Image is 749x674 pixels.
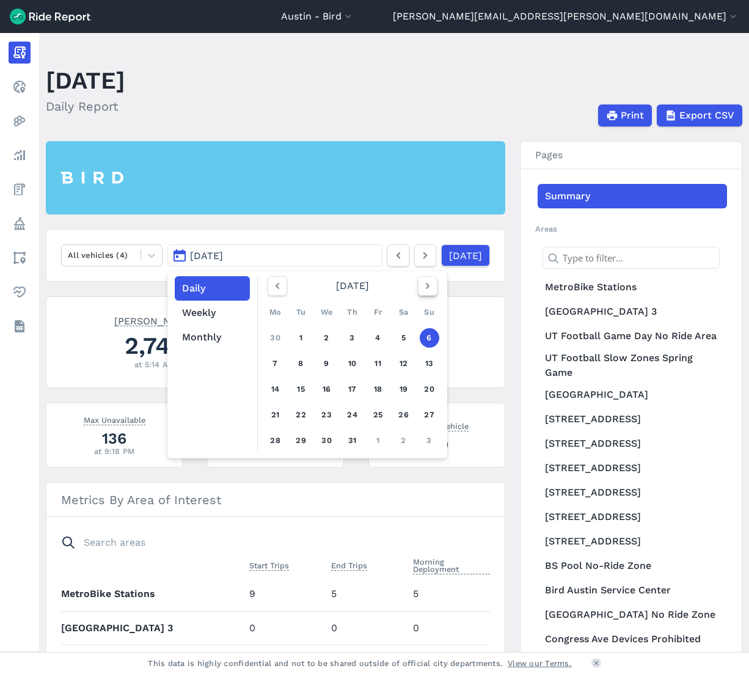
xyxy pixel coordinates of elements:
img: Ride Report [10,9,90,24]
div: 136 [61,428,167,449]
div: Sa [394,302,414,322]
a: [GEOGRAPHIC_DATA] 3 [538,299,727,324]
a: Areas [9,247,31,269]
a: [STREET_ADDRESS] [538,505,727,529]
button: Austin - Bird [281,9,354,24]
button: Weekly [175,301,250,325]
a: Analyze [9,144,31,166]
td: 0 [326,611,408,645]
a: 27 [420,405,439,425]
td: 9 [244,577,326,611]
a: Report [9,42,31,64]
h3: Metrics By Area of Interest [46,483,505,517]
a: Policy [9,213,31,235]
a: 17 [343,379,362,399]
span: [DATE] [190,250,223,262]
div: 2,748 [61,329,248,362]
a: 29 [291,431,311,450]
a: Health [9,281,31,303]
span: Max Unavailable [84,413,145,425]
div: Tu [291,302,311,322]
a: 12 [394,354,414,373]
a: 1 [291,328,311,348]
a: MetroBike Stations [538,275,727,299]
a: [STREET_ADDRESS] [538,407,727,431]
div: at 9:18 PM [61,445,167,457]
div: Su [420,302,439,322]
h3: Pages [521,142,742,169]
a: 16 [317,379,337,399]
h1: [DATE] [46,64,125,97]
a: 10 [343,354,362,373]
a: 19 [394,379,414,399]
a: UT Football Game Day No Ride Area [538,324,727,348]
button: Morning Deployment [413,555,490,577]
div: We [317,302,337,322]
a: [GEOGRAPHIC_DATA] No Ride Zone [538,603,727,627]
button: End Trips [331,559,367,573]
a: 25 [368,405,388,425]
a: 4 [368,328,388,348]
a: 5 [394,328,414,348]
div: at 5:14 AM [61,359,248,370]
a: [STREET_ADDRESS] [538,431,727,456]
span: Print [621,108,644,123]
a: 15 [291,379,311,399]
a: [STREET_ADDRESS] [538,456,727,480]
button: Export CSV [657,104,742,126]
img: Bird [60,172,123,184]
a: 11 [368,354,388,373]
a: 20 [420,379,439,399]
th: MetroBike Stations [61,577,244,611]
a: [DATE] [441,244,490,266]
a: 21 [266,405,285,425]
a: 3 [420,431,439,450]
a: 6 [420,328,439,348]
a: 2 [394,431,414,450]
a: 23 [317,405,337,425]
a: BS Pool No-Ride Zone [538,554,727,578]
a: Congress Ave Devices Prohibited [538,627,727,651]
span: [PERSON_NAME] [114,314,195,326]
h2: Areas [535,223,727,235]
span: Start Trips [249,559,289,571]
h2: Daily Report [46,97,125,115]
div: Mo [266,302,285,322]
a: 9 [317,354,337,373]
a: 31 [343,431,362,450]
a: View our Terms. [508,658,572,669]
a: 14 [266,379,285,399]
input: Type to filter... [543,247,720,269]
a: 18 [368,379,388,399]
a: Realtime [9,76,31,98]
td: 0 [408,611,490,645]
a: 30 [266,328,285,348]
a: Datasets [9,315,31,337]
span: End Trips [331,559,367,571]
div: [DATE] [263,276,442,296]
a: 28 [266,431,285,450]
a: Fees [9,178,31,200]
span: Morning Deployment [413,555,490,574]
a: 22 [291,405,311,425]
a: 24 [343,405,362,425]
a: 8 [291,354,311,373]
a: 1 [368,431,388,450]
a: 7 [266,354,285,373]
a: [GEOGRAPHIC_DATA] [538,383,727,407]
button: Daily [175,276,250,301]
button: Monthly [175,325,250,350]
div: Th [343,302,362,322]
button: [DATE] [167,244,382,266]
a: 26 [394,405,414,425]
th: [GEOGRAPHIC_DATA] 3 [61,611,244,645]
a: UT Football Slow Zones Spring Game [538,348,727,383]
button: [PERSON_NAME][EMAIL_ADDRESS][PERSON_NAME][DOMAIN_NAME] [393,9,739,24]
a: [STREET_ADDRESS] [538,529,727,554]
a: 13 [420,354,439,373]
td: 0 [244,611,326,645]
td: 5 [408,577,490,611]
a: Summary [538,184,727,208]
a: [STREET_ADDRESS] [538,480,727,505]
span: Export CSV [679,108,734,123]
